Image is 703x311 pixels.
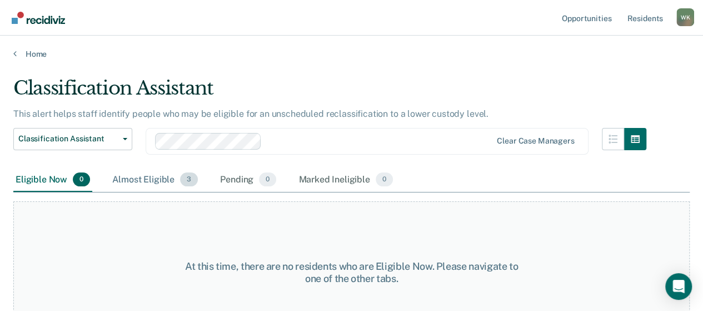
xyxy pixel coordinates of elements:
[183,260,521,284] div: At this time, there are no residents who are Eligible Now. Please navigate to one of the other tabs.
[676,8,694,26] div: W K
[13,77,646,108] div: Classification Assistant
[12,12,65,24] img: Recidiviz
[110,168,200,192] div: Almost Eligible3
[497,136,574,146] div: Clear case managers
[676,8,694,26] button: Profile dropdown button
[13,168,92,192] div: Eligible Now0
[13,108,488,119] p: This alert helps staff identify people who may be eligible for an unscheduled reclassification to...
[296,168,395,192] div: Marked Ineligible0
[13,49,690,59] a: Home
[665,273,692,300] div: Open Intercom Messenger
[180,172,198,187] span: 3
[73,172,90,187] span: 0
[218,168,278,192] div: Pending0
[259,172,276,187] span: 0
[376,172,393,187] span: 0
[18,134,118,144] span: Classification Assistant
[13,128,132,150] button: Classification Assistant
